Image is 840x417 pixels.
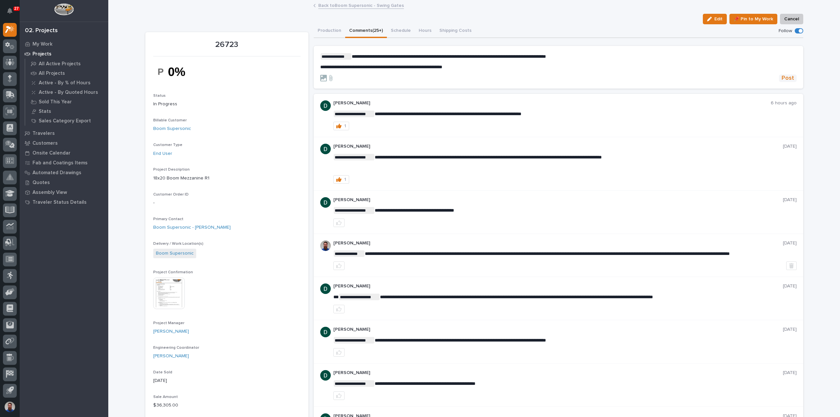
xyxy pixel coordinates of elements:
a: Stats [25,107,108,116]
button: Post [779,74,797,82]
p: [DATE] [783,283,797,289]
button: 1 [333,175,349,184]
a: Fab and Coatings Items [20,158,108,168]
div: 1 [344,124,346,128]
p: Travelers [32,131,55,136]
p: [DATE] [783,240,797,246]
a: Onsite Calendar [20,148,108,158]
button: like this post [333,305,345,313]
button: like this post [333,391,345,400]
p: In Progress [153,101,301,108]
p: Fab and Coatings Items [32,160,88,166]
img: ACg8ocJgdhFn4UJomsYM_ouCmoNuTXbjHW0N3LU2ED0DpQ4pt1V6hA=s96-c [320,327,331,337]
p: Onsite Calendar [32,150,71,156]
span: Post [782,74,794,82]
a: Travelers [20,128,108,138]
p: Quotes [32,180,50,186]
p: [PERSON_NAME] [333,370,783,376]
p: [PERSON_NAME] [333,283,783,289]
div: 02. Projects [25,27,58,34]
p: Stats [39,109,51,115]
p: [DATE] [783,370,797,376]
button: 1 [333,122,349,130]
p: [PERSON_NAME] [333,100,771,106]
span: Project Manager [153,321,184,325]
button: like this post [333,348,345,357]
p: 26723 [153,40,301,50]
p: Active - By % of Hours [39,80,91,86]
button: Notifications [3,4,17,18]
img: ACg8ocJgdhFn4UJomsYM_ouCmoNuTXbjHW0N3LU2ED0DpQ4pt1V6hA=s96-c [320,197,331,208]
a: My Work [20,39,108,49]
a: All Active Projects [25,59,108,68]
span: Delivery / Work Location(s) [153,242,203,246]
p: Follow [779,28,792,34]
button: Comments (25+) [345,24,387,38]
p: Sold This Year [39,99,72,105]
a: All Projects [25,69,108,78]
a: Assembly View [20,187,108,197]
img: 6hTokn1ETDGPf9BPokIQ [320,240,331,251]
a: Automated Drawings [20,168,108,177]
img: My14uX_5F7GITvaEp_iMkltuYnYX1iZuG0VXzDAhQi4 [153,60,202,83]
button: Cancel [780,14,803,24]
button: Shipping Costs [435,24,475,38]
span: Project Description [153,168,190,172]
a: Sales Category Export [25,116,108,125]
img: ACg8ocJgdhFn4UJomsYM_ouCmoNuTXbjHW0N3LU2ED0DpQ4pt1V6hA=s96-c [320,283,331,294]
span: Status [153,94,166,98]
p: - [153,199,301,206]
button: Delete post [786,261,797,270]
button: like this post [333,219,345,227]
p: [PERSON_NAME] [333,144,783,149]
p: Projects [32,51,52,57]
a: Traveler Status Details [20,197,108,207]
a: [PERSON_NAME] [153,328,189,335]
p: All Projects [39,71,65,76]
button: users-avatar [3,400,17,414]
p: [DATE] [783,197,797,203]
a: Boom Supersonic [156,250,194,257]
a: Sold This Year [25,97,108,106]
a: Customers [20,138,108,148]
p: [DATE] [153,377,301,384]
a: Active - By Quoted Hours [25,88,108,97]
button: like this post [333,261,345,270]
p: [DATE] [783,144,797,149]
span: Primary Contact [153,217,183,221]
span: Date Sold [153,370,172,374]
span: Project Confirmation [153,270,193,274]
p: Assembly View [32,190,67,196]
p: [DATE] [783,327,797,332]
span: Customer Order ID [153,193,189,197]
img: Workspace Logo [54,3,73,15]
span: Billable Customer [153,118,187,122]
span: Cancel [784,15,799,23]
button: Schedule [387,24,415,38]
a: Boom Supersonic - [PERSON_NAME] [153,224,231,231]
span: 📌 Pin to My Work [734,15,773,23]
span: Edit [714,16,723,22]
a: Quotes [20,177,108,187]
p: 6 hours ago [771,100,797,106]
span: Sale Amount [153,395,178,399]
div: Notifications27 [8,8,17,18]
p: My Work [32,41,52,47]
button: Production [314,24,345,38]
a: Boom Supersonic [153,125,191,132]
div: 1 [344,177,346,182]
p: [PERSON_NAME] [333,240,783,246]
img: ACg8ocJgdhFn4UJomsYM_ouCmoNuTXbjHW0N3LU2ED0DpQ4pt1V6hA=s96-c [320,100,331,111]
a: [PERSON_NAME] [153,353,189,360]
p: Customers [32,140,58,146]
p: [PERSON_NAME] [333,327,783,332]
p: Traveler Status Details [32,199,87,205]
button: 📌 Pin to My Work [729,14,777,24]
p: Active - By Quoted Hours [39,90,98,95]
button: Hours [415,24,435,38]
p: Sales Category Export [39,118,91,124]
a: Projects [20,49,108,59]
img: ACg8ocJgdhFn4UJomsYM_ouCmoNuTXbjHW0N3LU2ED0DpQ4pt1V6hA=s96-c [320,144,331,154]
img: ACg8ocJgdhFn4UJomsYM_ouCmoNuTXbjHW0N3LU2ED0DpQ4pt1V6hA=s96-c [320,370,331,381]
a: End User [153,150,172,157]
